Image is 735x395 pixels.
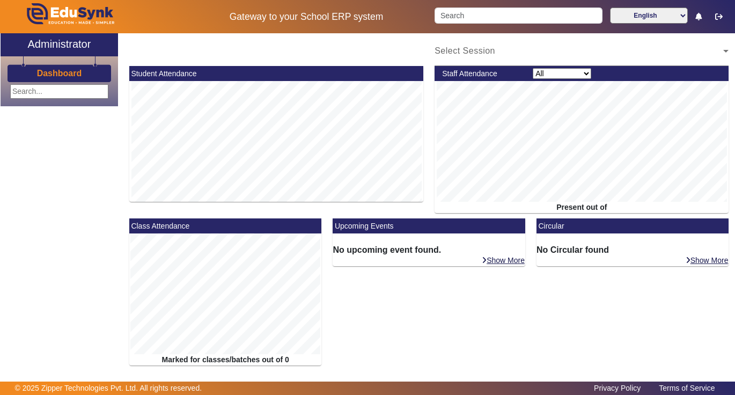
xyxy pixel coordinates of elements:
h6: No Circular found [536,245,729,255]
a: Privacy Policy [589,381,646,395]
h5: Gateway to your School ERP system [190,11,423,23]
h3: Dashboard [37,68,82,78]
mat-card-header: Class Attendance [129,218,322,233]
input: Search [435,8,602,24]
a: Terms of Service [653,381,720,395]
a: Administrator [1,33,118,56]
mat-card-header: Student Attendance [129,66,423,81]
h6: No upcoming event found. [333,245,525,255]
p: © 2025 Zipper Technologies Pvt. Ltd. All rights reserved. [15,383,202,394]
a: Show More [685,255,729,265]
mat-card-header: Circular [536,218,729,233]
a: Dashboard [36,68,83,79]
mat-card-header: Upcoming Events [333,218,525,233]
h2: Administrator [28,38,91,50]
div: Present out of [435,202,729,213]
span: Select Session [435,46,495,55]
div: Staff Attendance [437,68,527,79]
div: Marked for classes/batches out of 0 [129,354,322,365]
input: Search... [10,84,108,99]
a: Show More [481,255,525,265]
